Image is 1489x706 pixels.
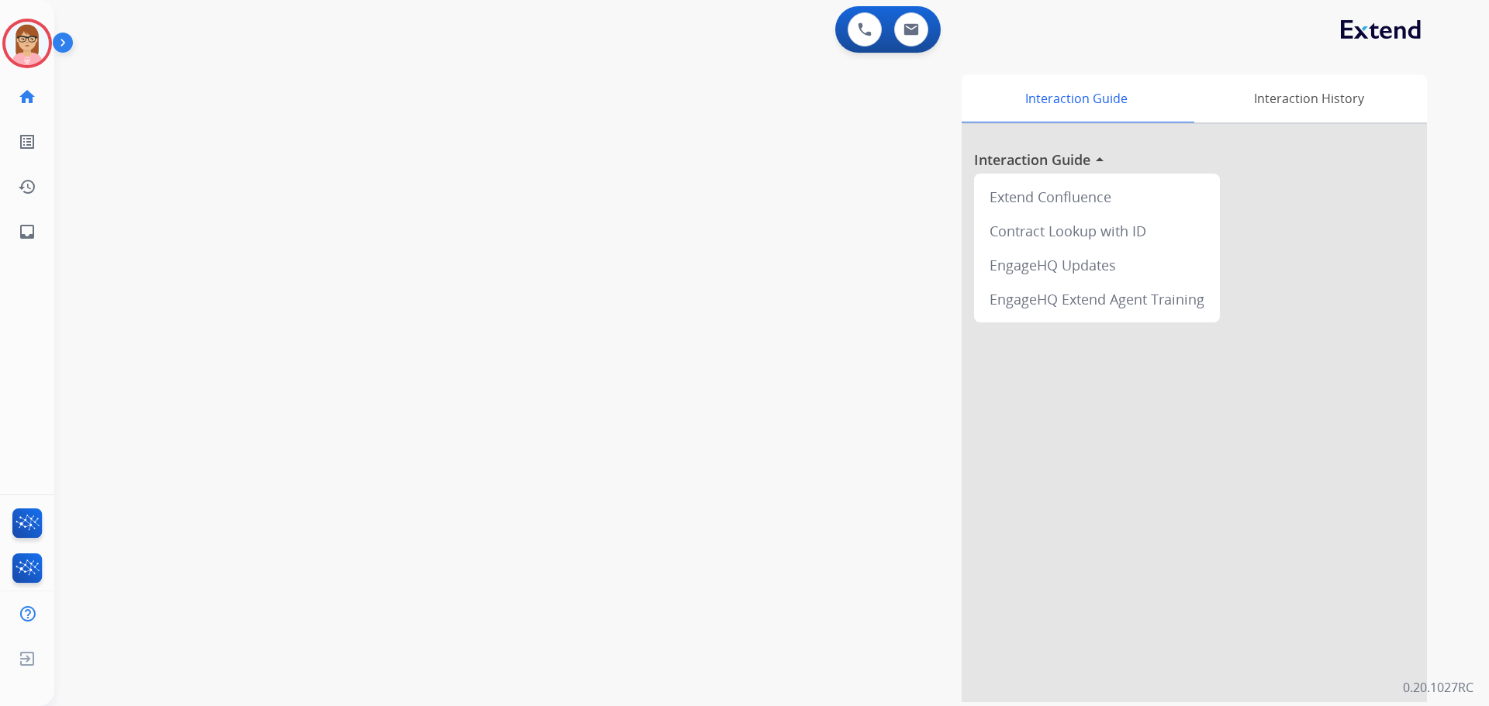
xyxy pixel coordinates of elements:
[5,22,49,65] img: avatar
[18,88,36,106] mat-icon: home
[980,214,1214,248] div: Contract Lookup with ID
[18,133,36,151] mat-icon: list_alt
[1190,74,1427,122] div: Interaction History
[18,177,36,196] mat-icon: history
[1403,678,1473,697] p: 0.20.1027RC
[980,180,1214,214] div: Extend Confluence
[980,248,1214,282] div: EngageHQ Updates
[980,282,1214,316] div: EngageHQ Extend Agent Training
[962,74,1190,122] div: Interaction Guide
[18,222,36,241] mat-icon: inbox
